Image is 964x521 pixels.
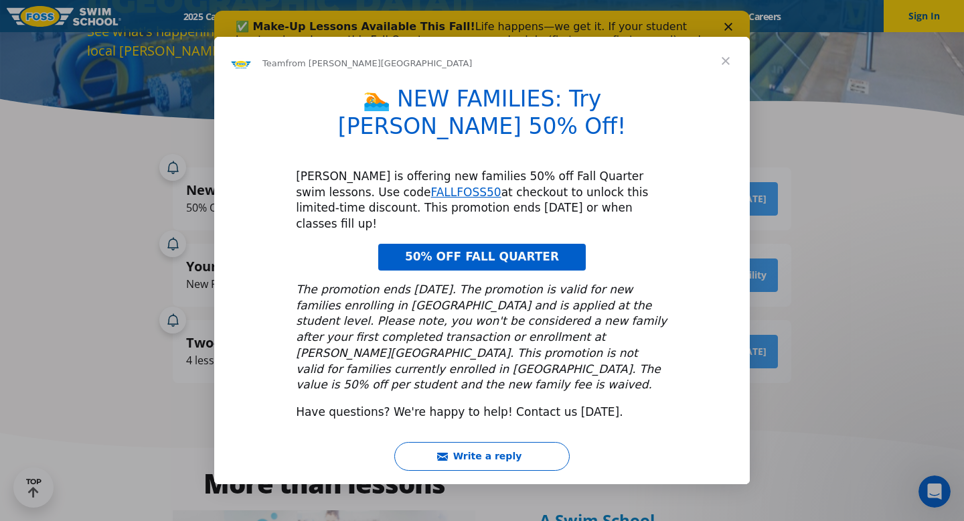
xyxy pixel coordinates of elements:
[702,37,750,85] span: Close
[378,244,586,271] a: 50% OFF FALL QUARTER
[21,9,493,63] div: Life happens—we get it. If your student has to miss a lesson this Fall Quarter, you can reschedul...
[296,404,668,421] div: Have questions? We're happy to help! Contact us [DATE].
[510,12,524,20] div: Close
[296,169,668,232] div: [PERSON_NAME] is offering new families 50% off Fall Quarter swim lessons. Use code at checkout to...
[296,283,667,392] i: The promotion ends [DATE]. The promotion is valid for new families enrolling in [GEOGRAPHIC_DATA]...
[296,86,668,149] h1: 🏊 NEW FAMILIES: Try [PERSON_NAME] 50% Off!
[285,58,472,68] span: from [PERSON_NAME][GEOGRAPHIC_DATA]
[431,185,501,199] a: FALLFOSS50
[394,442,570,471] button: Write a reply
[405,250,559,263] span: 50% OFF FALL QUARTER
[230,53,252,74] img: Profile image for Team
[262,58,285,68] span: Team
[21,9,261,22] b: ✅ Make-Up Lessons Available This Fall!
